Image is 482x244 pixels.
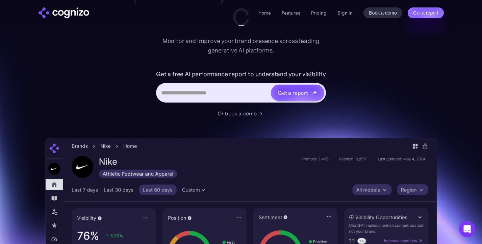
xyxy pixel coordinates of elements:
a: Or book a demo [218,109,265,117]
label: Get a free AI performance report to understand your visibility [156,69,326,80]
a: Get a report [408,7,444,18]
img: star [313,90,317,94]
div: Monitor and improve your brand presence across leading generative AI platforms. [158,36,324,55]
img: star [311,90,312,91]
div: C [106,4,376,31]
div: Open Intercom Messenger [459,221,475,237]
div: Get a report [278,89,308,97]
a: home [39,7,89,18]
img: cognizo logo [39,7,89,18]
a: Features [282,10,300,16]
a: Book a demo [363,7,402,18]
img: star [311,93,313,95]
form: Hero URL Input Form [156,69,326,106]
a: Sign in [337,9,353,17]
a: Pricing [311,10,327,16]
a: Home [258,10,271,16]
div: Or book a demo [218,109,257,117]
a: Get a reportstarstarstar [270,84,325,102]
